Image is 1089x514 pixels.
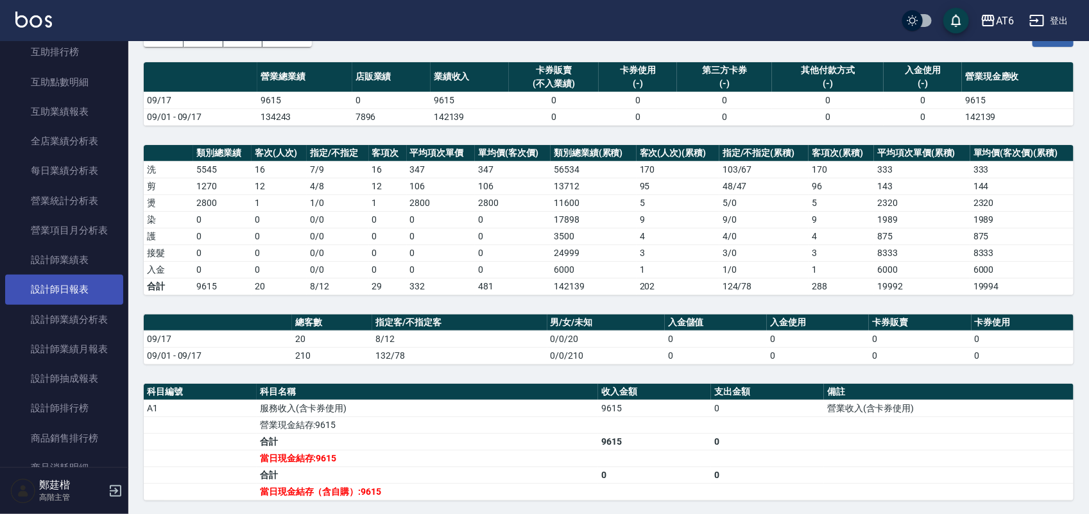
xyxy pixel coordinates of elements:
td: 7896 [352,108,431,125]
a: 設計師業績分析表 [5,305,123,334]
td: 4 [809,228,874,244]
td: 0 [407,211,476,228]
td: 20 [252,278,307,295]
td: 1989 [874,211,970,228]
td: 營業現金結存:9615 [257,416,598,433]
td: 3500 [551,228,637,244]
td: 4 / 0 [719,228,809,244]
td: 6000 [874,261,970,278]
td: 0 [193,261,252,278]
th: 指定客/不指定客 [372,314,547,331]
th: 備註 [824,384,1074,400]
td: 0 [369,261,407,278]
td: 接髮 [144,244,193,261]
th: 科目名稱 [257,384,598,400]
td: 8/12 [372,330,547,347]
td: 0 [972,347,1074,364]
td: 0 / 0 [307,244,368,261]
td: 103 / 67 [719,161,809,178]
th: 科目編號 [144,384,257,400]
td: 0/0/20 [547,330,665,347]
td: 56534 [551,161,637,178]
td: 0 [767,347,869,364]
td: 3 / 0 [719,244,809,261]
td: 142139 [551,278,637,295]
div: 第三方卡券 [680,64,769,77]
th: 入金使用 [767,314,869,331]
td: 合計 [144,278,193,295]
td: 服務收入(含卡券使用) [257,400,598,416]
td: 09/01 - 09/17 [144,108,257,125]
p: 高階主管 [39,492,105,503]
div: (-) [680,77,769,90]
td: 0 / 0 [307,261,368,278]
td: 19992 [874,278,970,295]
td: 0 [193,228,252,244]
td: 0 [665,330,767,347]
th: 客次(人次) [252,145,307,162]
td: 24999 [551,244,637,261]
td: 7 / 9 [307,161,368,178]
td: 3 [809,244,874,261]
div: (-) [775,77,880,90]
table: a dense table [144,62,1074,126]
td: 0 [869,347,971,364]
td: 2800 [407,194,476,211]
td: 5 / 0 [719,194,809,211]
td: 0 [599,92,677,108]
button: 登出 [1024,9,1074,33]
th: 男/女/未知 [547,314,665,331]
td: A1 [144,400,257,416]
td: 3 [637,244,719,261]
td: 0 [352,92,431,108]
td: 1 [369,194,407,211]
td: 0 [772,92,884,108]
td: 332 [407,278,476,295]
div: 卡券販賣 [512,64,596,77]
td: 0/0/210 [547,347,665,364]
td: 0 [767,330,869,347]
th: 收入金額 [598,384,711,400]
td: 5 [637,194,719,211]
th: 客項次 [369,145,407,162]
td: 0 [475,261,551,278]
a: 營業統計分析表 [5,186,123,216]
a: 設計師業績月報表 [5,334,123,364]
button: save [943,8,969,33]
td: 1 [809,261,874,278]
td: 剪 [144,178,193,194]
td: 0 [369,244,407,261]
td: 95 [637,178,719,194]
td: 1 / 0 [307,194,368,211]
td: 5 [809,194,874,211]
td: 燙 [144,194,193,211]
td: 9615 [598,433,711,450]
th: 類別總業績 [193,145,252,162]
td: 333 [874,161,970,178]
h5: 鄭莛楷 [39,479,105,492]
th: 客項次(累積) [809,145,874,162]
td: 0 [475,211,551,228]
td: 0 [252,211,307,228]
td: 13712 [551,178,637,194]
td: 0 [884,108,962,125]
td: 29 [369,278,407,295]
th: 業績收入 [431,62,509,92]
td: 1 / 0 [719,261,809,278]
td: 481 [475,278,551,295]
a: 設計師日報表 [5,275,123,304]
td: 9615 [962,92,1074,108]
table: a dense table [144,314,1074,364]
table: a dense table [144,384,1074,501]
td: 0 / 0 [307,211,368,228]
td: 染 [144,211,193,228]
th: 客次(人次)(累積) [637,145,719,162]
td: 0 [884,92,962,108]
div: 入金使用 [887,64,959,77]
td: 2320 [874,194,970,211]
th: 指定/不指定(累積) [719,145,809,162]
td: 134243 [257,108,352,125]
td: 4 / 8 [307,178,368,194]
td: 8333 [874,244,970,261]
td: 護 [144,228,193,244]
